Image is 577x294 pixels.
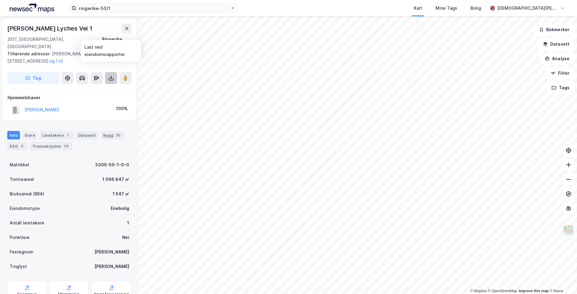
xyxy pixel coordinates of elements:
[111,205,129,212] div: Enebolig
[10,263,27,270] div: Tinglyst
[7,72,59,84] button: Tag
[534,24,575,36] button: Bokmerker
[116,105,128,112] div: 100%
[547,265,577,294] div: Kontrollprogram for chat
[546,67,575,79] button: Filter
[113,190,129,198] div: 1 547 ㎡
[76,4,230,13] input: Søk på adresse, matrikkel, gårdeiere, leietakere eller personer
[10,248,33,256] div: Festegrunn
[7,24,94,33] div: [PERSON_NAME] Lyches Vei 1
[10,205,40,212] div: Eiendomstype
[519,289,549,293] a: Improve this map
[547,82,575,94] button: Tags
[65,132,71,138] div: 1
[7,36,102,50] div: 3517, [GEOGRAPHIC_DATA], [GEOGRAPHIC_DATA]
[563,224,574,236] img: Z
[40,131,73,139] div: Leietakere
[470,289,487,293] a: Mapbox
[470,5,481,12] div: Bolig
[76,131,98,139] div: Datasett
[10,176,34,183] div: Tomteareal
[488,289,517,293] a: OpenStreetMap
[538,38,575,50] button: Datasett
[10,4,54,13] img: logo.a4113a55bc3d86da70a041830d287a7e.svg
[94,263,129,270] div: [PERSON_NAME]
[8,94,131,101] div: Hjemmelshaver
[94,248,129,256] div: [PERSON_NAME]
[10,161,29,168] div: Matrikkel
[10,234,30,241] div: Punktleie
[10,190,44,198] div: Bruksareal (BRA)
[435,5,457,12] div: Mine Tags
[30,142,72,150] div: Transaksjoner
[63,143,70,149] div: 24
[22,131,37,139] div: Eiere
[7,131,20,139] div: Info
[540,53,575,65] button: Analyse
[102,176,129,183] div: 1 096 647 ㎡
[7,51,52,56] span: Tilhørende adresser:
[101,131,124,139] div: Bygg
[102,36,132,50] div: Ringerike, 50/1
[10,219,44,227] div: Antall leietakere
[497,5,558,12] div: [DEMOGRAPHIC_DATA][PERSON_NAME]
[95,161,129,168] div: 3305-50-1-0-0
[7,50,127,65] div: [PERSON_NAME] Lyches Vei [STREET_ADDRESS]
[19,143,25,149] div: 3
[414,5,422,12] div: Kart
[115,132,122,138] div: 20
[547,265,577,294] iframe: Chat Widget
[122,234,129,241] div: Nei
[7,142,27,150] div: ESG
[127,219,129,227] div: 1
